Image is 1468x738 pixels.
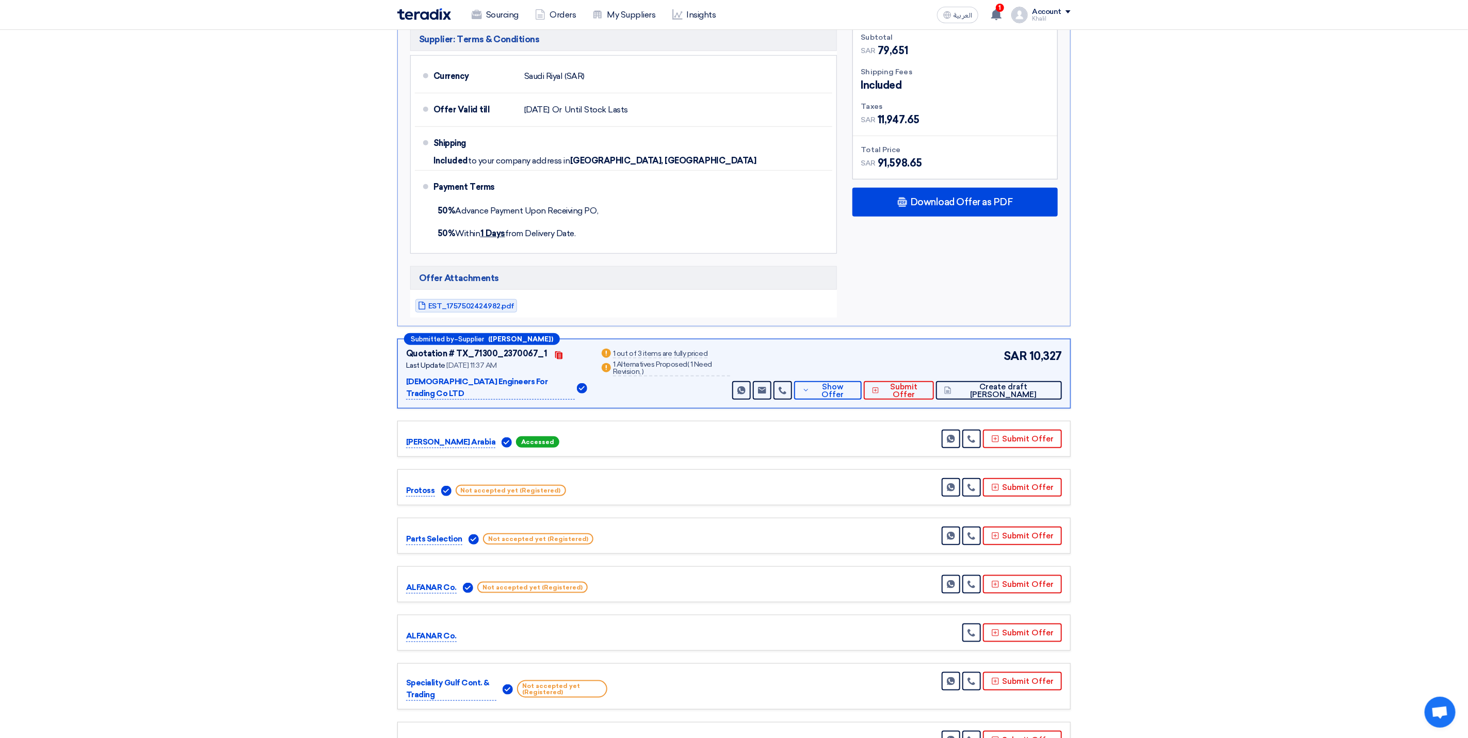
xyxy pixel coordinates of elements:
[937,7,978,23] button: العربية
[428,302,514,310] span: EST_1757502424982.pdf
[882,383,926,399] span: Submit Offer
[406,533,462,546] p: Parts Selection
[983,478,1062,497] button: Submit Offer
[516,436,559,448] span: Accessed
[794,381,862,400] button: Show Offer
[864,381,934,400] button: Submit Offer
[397,8,451,20] img: Teradix logo
[477,582,588,593] span: Not accepted yet (Registered)
[524,67,585,86] div: Saudi Riyal (SAR)
[564,105,628,115] span: Until Stock Lasts
[812,383,853,399] span: Show Offer
[446,361,497,370] span: [DATE] 11:37 AM
[1032,8,1061,17] div: Account
[570,156,756,166] span: [GEOGRAPHIC_DATA], [GEOGRAPHIC_DATA]
[406,376,575,400] p: [DEMOGRAPHIC_DATA] Engineers For Trading Co LTD
[438,228,576,238] span: Within from Delivery Date.
[441,486,451,496] img: Verified Account
[552,105,562,115] span: Or
[433,175,820,200] div: Payment Terms
[613,360,712,376] span: 1 Need Revision,
[483,533,593,545] span: Not accepted yet (Registered)
[861,45,876,56] span: SAR
[406,361,445,370] span: Last Update
[664,4,724,26] a: Insights
[468,156,570,166] span: to your company address in
[438,206,456,216] strong: 50%
[861,114,876,125] span: SAR
[861,101,1049,112] div: Taxes
[406,436,495,449] p: [PERSON_NAME] Arabia
[488,336,553,342] b: ([PERSON_NAME])
[983,672,1062,691] button: Submit Offer
[433,131,516,156] div: Shipping
[438,206,598,216] span: Advance Payment Upon Receiving PO,
[861,67,1049,77] div: Shipping Fees
[463,583,473,593] img: Verified Account
[577,383,587,393] img: Verified Account
[502,437,512,448] img: Verified Account
[861,158,876,169] span: SAR
[463,4,527,26] a: Sourcing
[1011,7,1028,23] img: profile_test.png
[433,156,468,166] span: Included
[410,266,837,290] h5: Offer Attachments
[878,155,922,171] span: 91,598.65
[642,367,644,376] span: )
[936,381,1062,400] button: Create draft [PERSON_NAME]
[406,348,547,360] div: Quotation # TX_71300_2370067_1
[411,336,454,342] span: Submitted by
[687,360,689,369] span: (
[1004,348,1027,365] span: SAR
[527,4,584,26] a: Orders
[406,630,457,643] p: ALFANAR Co.
[1032,16,1071,22] div: Khalil
[910,198,1013,207] span: Download Offer as PDF
[954,12,972,19] span: العربية
[1425,697,1456,728] div: Open chat
[584,4,664,26] a: My Suppliers
[433,97,516,122] div: Offer Valid till
[983,430,1062,448] button: Submit Offer
[406,485,435,497] p: Protoss
[983,624,1062,642] button: Submit Offer
[861,144,1049,155] div: Total Price
[458,336,484,342] span: Supplier
[861,77,902,93] span: Included
[954,383,1054,399] span: Create draft [PERSON_NAME]
[433,64,516,89] div: Currency
[983,575,1062,594] button: Submit Offer
[415,299,517,313] a: EST_1757502424982.pdf
[469,534,479,545] img: Verified Account
[480,228,505,238] u: 1 Days
[503,684,513,695] img: Verified Account
[996,4,1004,12] span: 1
[524,105,550,115] span: [DATE]
[983,527,1062,545] button: Submit Offer
[878,112,919,127] span: 11,947.65
[438,228,456,238] strong: 50%
[456,485,566,496] span: Not accepted yet (Registered)
[517,680,607,698] span: Not accepted yet (Registered)
[406,582,457,594] p: ALFANAR Co.
[878,43,908,58] span: 79,651
[404,333,560,345] div: –
[410,27,837,51] h5: Supplier: Terms & Conditions
[613,350,707,358] div: 1 out of 3 items are fully priced
[1029,348,1062,365] span: 10,327
[861,32,1049,43] div: Subtotal
[613,361,730,376] div: 1 Alternatives Proposed
[406,677,496,701] p: Speciality Gulf Cont. & Trading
